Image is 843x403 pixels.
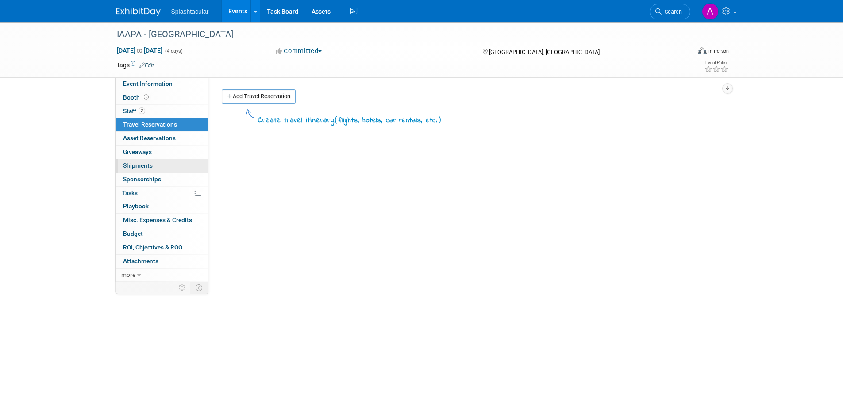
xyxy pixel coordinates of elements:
[123,203,149,210] span: Playbook
[190,282,208,293] td: Toggle Event Tabs
[702,3,719,20] img: Alex Weidman
[116,105,208,118] a: Staff2
[116,269,208,282] a: more
[116,255,208,268] a: Attachments
[123,134,176,142] span: Asset Reservations
[116,77,208,91] a: Event Information
[708,48,729,54] div: In-Person
[116,214,208,227] a: Misc. Expenses & Credits
[222,89,296,104] a: Add Travel Reservation
[339,115,438,125] span: flights, hotels, car rentals, etc.
[116,187,208,200] a: Tasks
[123,94,150,101] span: Booth
[122,189,138,196] span: Tasks
[139,62,154,69] a: Edit
[638,46,729,59] div: Event Format
[123,230,143,237] span: Budget
[123,80,173,87] span: Event Information
[123,162,153,169] span: Shipments
[116,61,154,69] td: Tags
[116,146,208,159] a: Giveaways
[123,121,177,128] span: Travel Reservations
[116,8,161,16] img: ExhibitDay
[116,241,208,254] a: ROI, Objectives & ROO
[123,244,182,251] span: ROI, Objectives & ROO
[123,148,152,155] span: Giveaways
[164,48,183,54] span: (4 days)
[116,132,208,145] a: Asset Reservations
[114,27,677,42] div: IAAPA - [GEOGRAPHIC_DATA]
[116,173,208,186] a: Sponsorships
[135,47,144,54] span: to
[123,257,158,265] span: Attachments
[650,4,690,19] a: Search
[438,115,442,124] span: )
[116,200,208,213] a: Playbook
[139,107,145,114] span: 2
[123,216,192,223] span: Misc. Expenses & Credits
[662,8,682,15] span: Search
[123,107,145,115] span: Staff
[171,8,209,15] span: Splashtacular
[258,114,442,126] div: Create travel itinerary
[142,94,150,100] span: Booth not reserved yet
[698,47,707,54] img: Format-Inperson.png
[116,118,208,131] a: Travel Reservations
[273,46,325,56] button: Committed
[116,91,208,104] a: Booth
[175,282,190,293] td: Personalize Event Tab Strip
[335,115,339,124] span: (
[704,61,728,65] div: Event Rating
[116,46,163,54] span: [DATE] [DATE]
[489,49,600,55] span: [GEOGRAPHIC_DATA], [GEOGRAPHIC_DATA]
[123,176,161,183] span: Sponsorships
[121,271,135,278] span: more
[116,159,208,173] a: Shipments
[116,227,208,241] a: Budget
